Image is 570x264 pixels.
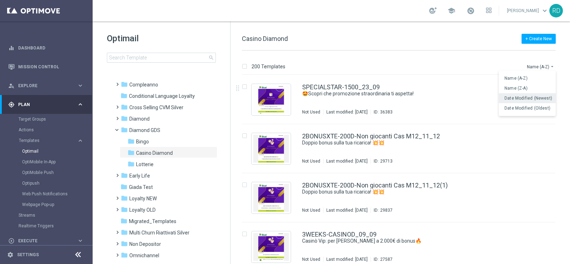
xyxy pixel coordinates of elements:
div: Last modified: [DATE] [323,257,370,262]
i: equalizer [8,45,15,51]
span: Casino Diamond [136,150,173,156]
div: OptiMobile Push [22,167,92,178]
div: Press SPACE to select this row. [235,75,569,124]
img: 29837.jpeg [253,184,289,212]
a: Settings [17,253,39,257]
span: keyboard_arrow_down [541,7,549,15]
button: Date Modified (Oldest) [499,103,556,113]
a: 2BONUSXTE-200D-Non giocanti Cas M12_11_12 [302,133,440,139]
span: Diamond GDS [129,127,160,133]
div: Optipush [22,178,92,189]
div: Actions [19,125,92,135]
div: Execute [8,238,77,244]
div: Templates [19,135,92,210]
a: [PERSON_NAME]keyboard_arrow_down [506,5,549,16]
a: Streams [19,212,74,218]
a: Optipush [22,180,74,186]
div: Plan [8,101,77,108]
div: Press SPACE to select this row. [235,173,569,222]
button: Name (A-Z) [499,73,556,83]
i: keyboard_arrow_right [77,101,84,108]
button: equalizer Dashboard [8,45,84,51]
div: Templates [19,138,77,143]
button: play_circle_outline Execute keyboard_arrow_right [8,238,84,244]
a: Mission Control [18,57,84,76]
span: Compleanno [129,81,158,88]
i: settings [7,252,14,258]
i: folder [121,229,128,236]
i: play_circle_outline [8,238,15,244]
div: Explore [8,83,77,89]
span: Early Life [129,173,150,179]
i: folder [121,115,128,122]
span: Conditional Language Loyalty [129,93,195,99]
button: gps_fixed Plan keyboard_arrow_right [8,102,84,107]
i: folder [121,252,128,259]
span: Loyalty OLD [129,207,156,213]
div: Webpage Pop-up [22,199,92,210]
button: Date Modified (Newest) [499,93,556,103]
div: Streams [19,210,92,221]
div: 27587 [380,257,393,262]
i: folder [120,92,128,99]
a: Web Push Notifications [22,191,74,197]
a: Doppio bonus sulla tua ricarica! 💥💥 [302,139,509,146]
div: Last modified: [DATE] [323,158,370,164]
div: 36383 [380,109,393,115]
div: Doppio bonus sulla tua ricarica! 💥💥 [302,189,525,195]
span: Loyalty NEW [129,195,157,202]
span: Cross Selling CVM Silver [129,104,183,111]
span: Non Depositor [129,241,161,247]
i: folder [128,138,135,145]
span: Date Modified (Oldest) [504,106,550,111]
div: Press SPACE to select this row. [235,124,569,173]
i: folder [121,206,128,213]
span: Diamond [129,116,150,122]
span: Giada Test [129,184,153,190]
div: Optimail [22,146,92,157]
div: Not Used [302,158,320,164]
span: Plan [18,102,77,107]
button: Name (Z-A) [499,83,556,93]
div: ID: [370,207,393,213]
a: Actions [19,127,74,133]
span: Multi Churn Riattivati Silver [129,229,190,236]
i: folder [121,104,128,111]
span: Bingo [136,138,149,145]
i: person_search [8,83,15,89]
button: + Create New [522,34,556,44]
div: Mission Control [8,64,84,70]
div: Mission Control [8,57,84,76]
i: folder [121,126,128,133]
div: ID: [370,257,393,262]
div: Casinò Vip: per te fino a 2.000€ di bonus🔥 [302,238,525,244]
p: 200 Templates [252,63,285,70]
i: folder [120,183,128,190]
div: Realtime Triggers [19,221,92,231]
div: Not Used [302,257,320,262]
div: Not Used [302,207,320,213]
img: 36383.jpeg [253,86,289,113]
div: ID: [370,109,393,115]
span: Omnichannel [129,252,159,259]
div: Dashboard [8,38,84,57]
span: Name (A-Z) [504,76,528,81]
div: Not Used [302,109,320,115]
div: 29713 [380,158,393,164]
a: 🤩Scopri che promozione straordinaria ti aspetta! [302,90,509,97]
i: folder [120,217,128,225]
i: folder [128,149,135,156]
div: RD [549,4,563,17]
span: Lotterie [136,161,154,168]
i: folder [128,160,135,168]
a: Realtime Triggers [19,223,74,229]
i: folder [121,81,128,88]
div: person_search Explore keyboard_arrow_right [8,83,84,89]
input: Search Template [107,53,216,63]
span: school [447,7,455,15]
span: Casino Diamond [242,35,288,42]
i: keyboard_arrow_right [77,237,84,244]
a: OptiMobile In-App [22,159,74,165]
